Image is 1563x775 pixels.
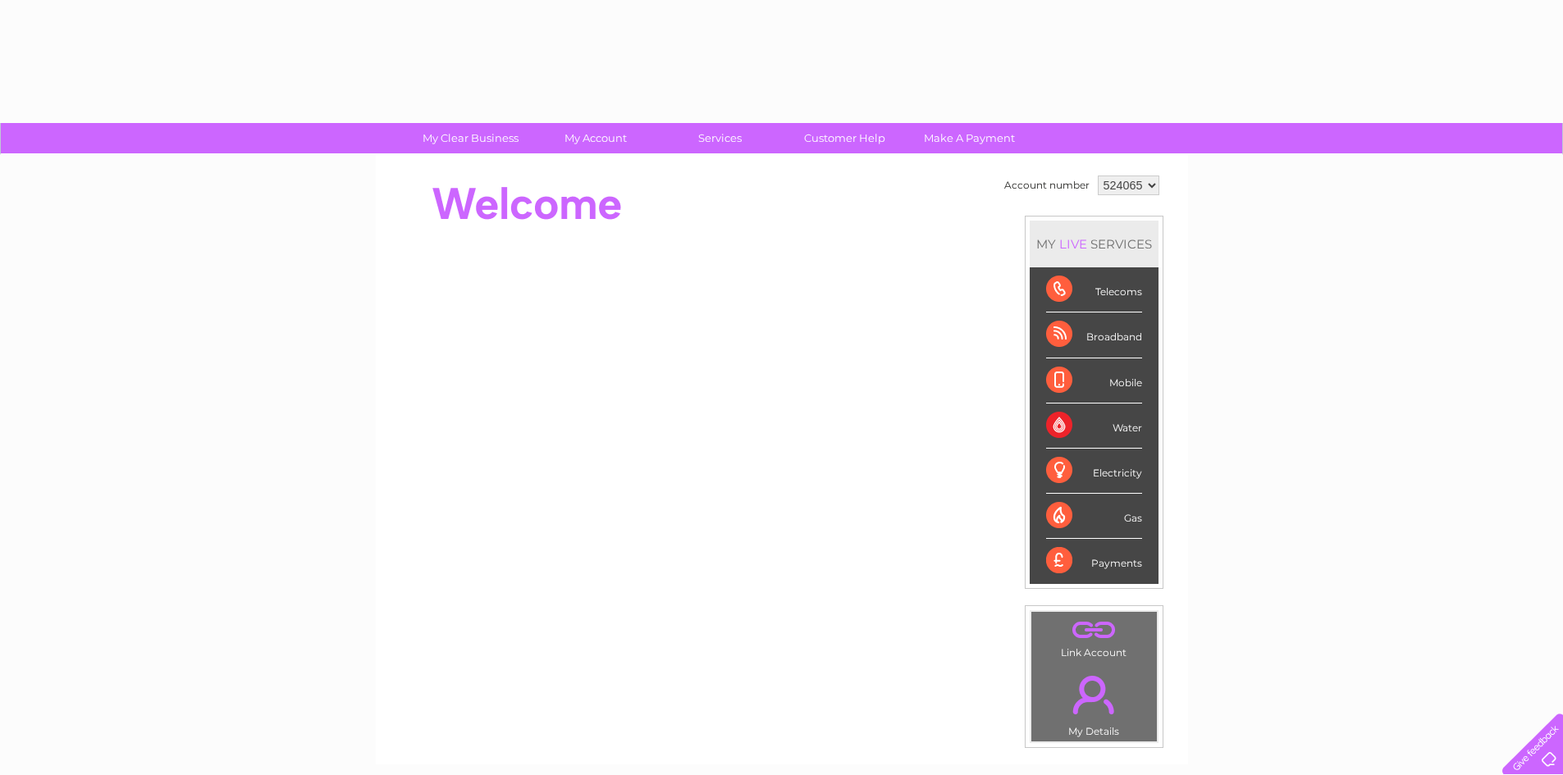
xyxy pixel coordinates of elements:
[777,123,912,153] a: Customer Help
[1046,539,1142,583] div: Payments
[1046,358,1142,403] div: Mobile
[1046,449,1142,494] div: Electricity
[1000,171,1094,199] td: Account number
[1046,312,1142,358] div: Broadband
[403,123,538,153] a: My Clear Business
[1056,236,1090,252] div: LIVE
[1046,494,1142,539] div: Gas
[1035,616,1153,645] a: .
[528,123,663,153] a: My Account
[1031,662,1158,742] td: My Details
[1046,267,1142,312] div: Telecoms
[1046,403,1142,449] div: Water
[902,123,1037,153] a: Make A Payment
[1035,666,1153,723] a: .
[652,123,788,153] a: Services
[1031,611,1158,663] td: Link Account
[1030,221,1159,267] div: MY SERVICES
